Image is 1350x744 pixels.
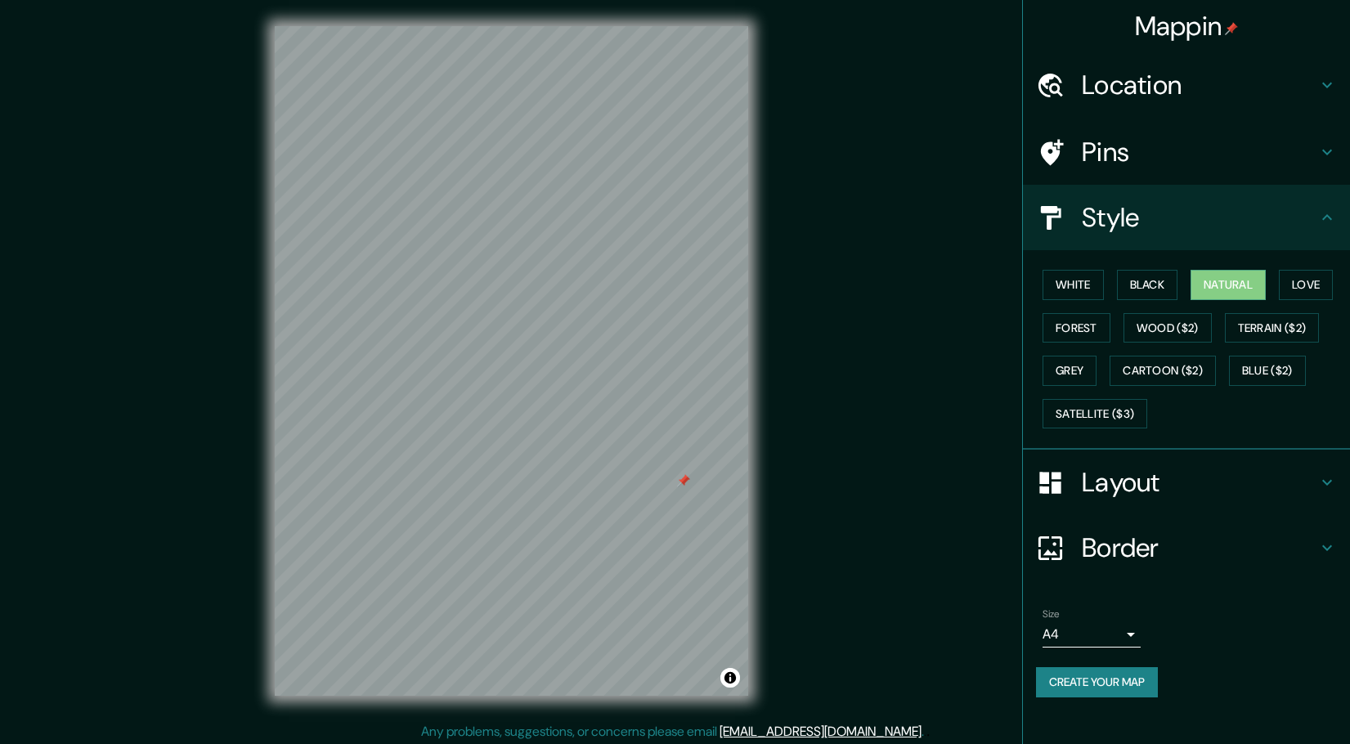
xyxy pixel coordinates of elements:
[1082,531,1317,564] h4: Border
[924,722,926,742] div: .
[720,723,922,740] a: [EMAIL_ADDRESS][DOMAIN_NAME]
[1043,313,1110,343] button: Forest
[1043,270,1104,300] button: White
[1082,201,1317,234] h4: Style
[1023,185,1350,250] div: Style
[1229,356,1306,386] button: Blue ($2)
[1204,680,1332,726] iframe: Help widget launcher
[1043,621,1141,648] div: A4
[1023,119,1350,185] div: Pins
[926,722,930,742] div: .
[421,722,924,742] p: Any problems, suggestions, or concerns please email .
[1043,607,1060,621] label: Size
[1082,136,1317,168] h4: Pins
[1023,515,1350,580] div: Border
[1082,466,1317,499] h4: Layout
[1191,270,1266,300] button: Natural
[1135,10,1239,43] h4: Mappin
[1225,313,1320,343] button: Terrain ($2)
[1043,356,1097,386] button: Grey
[1023,52,1350,118] div: Location
[1082,69,1317,101] h4: Location
[1036,667,1158,697] button: Create your map
[1124,313,1212,343] button: Wood ($2)
[1043,399,1147,429] button: Satellite ($3)
[1225,22,1238,35] img: pin-icon.png
[275,26,748,696] canvas: Map
[1279,270,1333,300] button: Love
[1117,270,1178,300] button: Black
[720,668,740,688] button: Toggle attribution
[1023,450,1350,515] div: Layout
[1110,356,1216,386] button: Cartoon ($2)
